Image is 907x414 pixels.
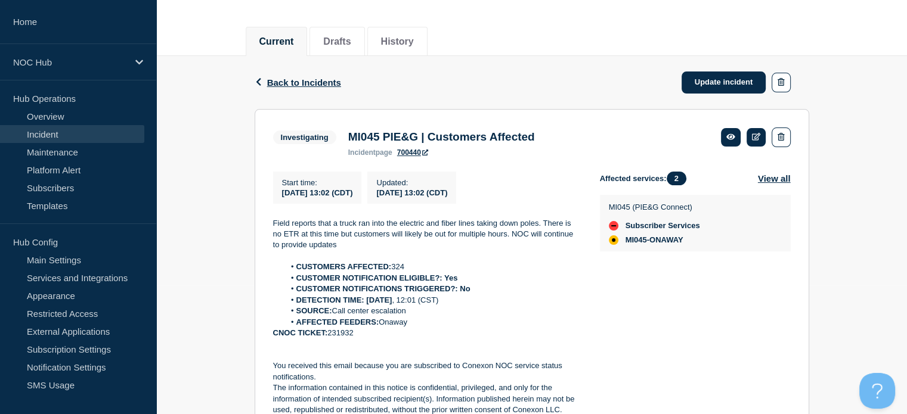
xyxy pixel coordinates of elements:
[255,77,341,88] button: Back to Incidents
[267,77,341,88] span: Back to Incidents
[667,172,686,185] span: 2
[296,317,379,326] strong: AFFECTED FEEDERS:
[296,295,392,304] strong: DETECTION TIME: [DATE]
[284,295,581,306] li: , 12:01 (CST)
[609,221,618,231] div: down
[273,328,328,337] strong: CNOC TICKET:
[284,317,581,328] li: Onaway
[397,148,428,157] a: 700440
[682,71,766,94] a: Update incident
[323,36,351,47] button: Drafts
[381,36,414,47] button: History
[284,262,581,272] li: 324
[376,178,447,187] p: Updated :
[609,235,618,245] div: affected
[626,221,700,231] span: Subscriber Services
[348,148,376,157] span: incident
[348,130,535,144] h3: MI045 PIE&G | Customers Affected
[600,172,692,185] span: Affected services:
[296,284,470,293] strong: CUSTOMER NOTIFICATIONS TRIGGERED?: No
[296,273,458,282] strong: CUSTOMER NOTIFICATION ELIGIBLE?: Yes
[273,360,581,382] p: You received this email because you are subscribed to Conexon NOC service status notifications.
[282,188,353,197] span: [DATE] 13:02 (CDT)
[859,373,895,409] iframe: Help Scout Beacon - Open
[284,306,581,316] li: Call center escalation
[609,203,700,211] p: MI045 (PIE&G Connect)
[273,218,581,251] p: Field reports that a truck ran into the electric and fiber lines taking down poles. There is no E...
[273,328,581,338] p: 231932
[13,57,128,67] p: NOC Hub
[273,130,336,144] span: Investigating
[348,148,392,157] p: page
[296,306,332,315] strong: SOURCE:
[282,178,353,187] p: Start time :
[259,36,294,47] button: Current
[758,172,791,185] button: View all
[296,262,392,271] strong: CUSTOMERS AFFECTED:
[376,187,447,197] div: [DATE] 13:02 (CDT)
[626,235,683,245] span: MI045-ONAWAY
